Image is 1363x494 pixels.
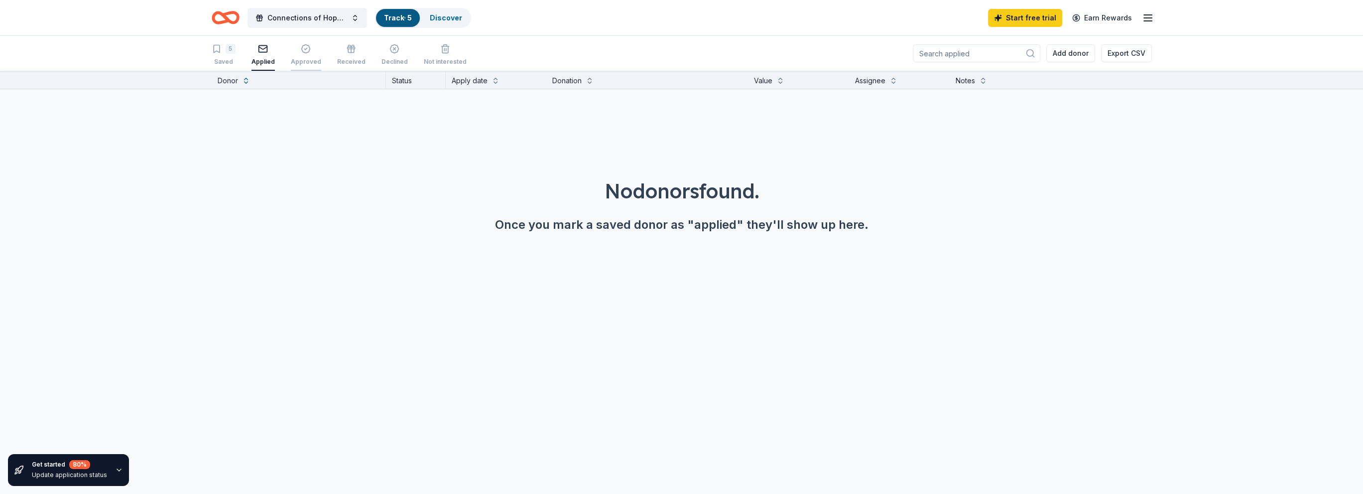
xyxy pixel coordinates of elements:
div: 5 [226,44,236,54]
div: Update application status [32,471,107,479]
div: Donor [218,75,238,87]
div: Declined [381,58,408,66]
div: Approved [291,58,321,66]
div: Donation [552,75,582,87]
button: Connections of Hope Gala [248,8,367,28]
div: Once you mark a saved donor as "applied" they'll show up here. [24,217,1339,233]
div: Saved [212,58,236,66]
span: Connections of Hope Gala [267,12,347,24]
button: Declined [381,40,408,71]
button: Received [337,40,366,71]
div: Status [386,71,446,89]
a: Home [212,6,240,29]
button: Applied [251,40,275,71]
div: Get started [32,460,107,469]
div: Not interested [424,58,467,66]
div: Received [337,58,366,66]
a: Discover [430,13,462,22]
div: Notes [956,75,975,87]
a: Track· 5 [384,13,412,22]
div: Applied [251,58,275,66]
a: Earn Rewards [1066,9,1138,27]
div: 80 % [69,460,90,469]
div: Value [754,75,772,87]
button: Add donor [1046,44,1095,62]
div: No donors found. [24,177,1339,205]
div: Assignee [855,75,885,87]
div: Apply date [452,75,488,87]
button: 5Saved [212,40,236,71]
button: Approved [291,40,321,71]
a: Start free trial [988,9,1062,27]
input: Search applied [913,44,1040,62]
button: Not interested [424,40,467,71]
button: Track· 5Discover [375,8,471,28]
button: Export CSV [1101,44,1152,62]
